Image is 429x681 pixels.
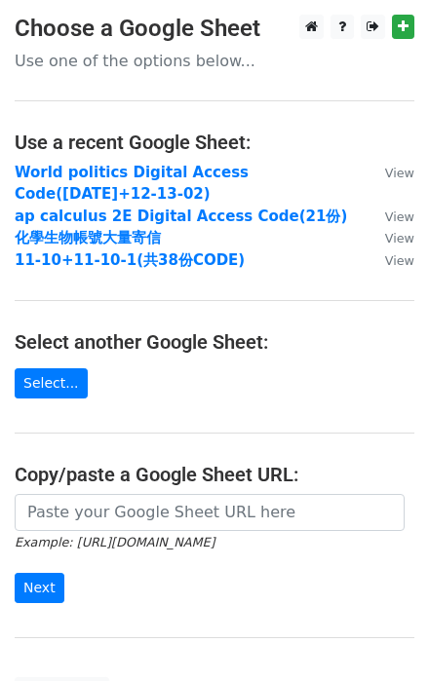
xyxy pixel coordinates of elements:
[15,573,64,603] input: Next
[15,131,414,154] h4: Use a recent Google Sheet:
[366,208,414,225] a: View
[15,15,414,43] h3: Choose a Google Sheet
[15,229,161,246] a: 化學生物帳號大量寄信
[15,494,405,531] input: Paste your Google Sheet URL here
[15,463,414,486] h4: Copy/paste a Google Sheet URL:
[15,51,414,71] p: Use one of the options below...
[366,229,414,246] a: View
[15,330,414,354] h4: Select another Google Sheet:
[385,231,414,246] small: View
[385,253,414,268] small: View
[15,164,249,204] a: World politics Digital Access Code([DATE]+12-13-02)
[15,208,347,225] a: ap calculus 2E Digital Access Code(21份)
[15,535,214,549] small: Example: [URL][DOMAIN_NAME]
[366,251,414,269] a: View
[15,251,245,269] a: 11-10+11-10-1(共38份CODE)
[15,368,88,398] a: Select...
[385,166,414,180] small: View
[385,209,414,224] small: View
[366,164,414,181] a: View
